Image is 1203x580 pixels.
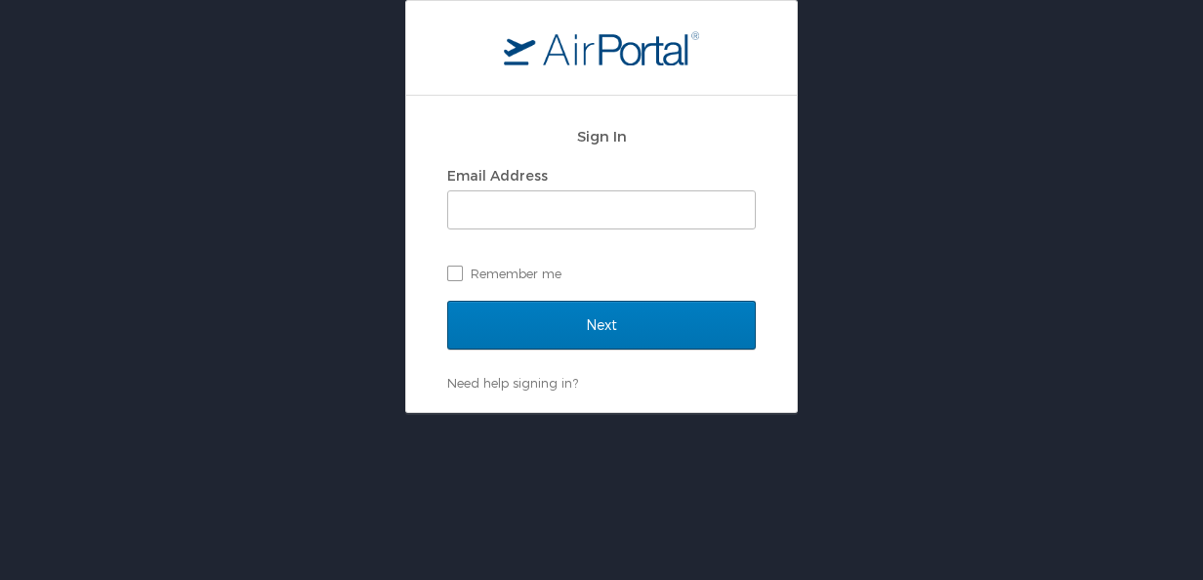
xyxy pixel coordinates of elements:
[504,30,699,65] img: logo
[447,125,756,147] h2: Sign In
[447,301,756,350] input: Next
[447,259,756,288] label: Remember me
[447,167,548,184] label: Email Address
[447,375,578,391] a: Need help signing in?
